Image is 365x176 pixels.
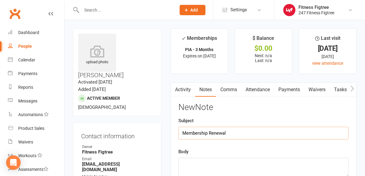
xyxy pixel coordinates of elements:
[304,83,330,97] a: Waivers
[8,135,64,149] a: Waivers
[240,53,287,63] p: Next: n/a Last: n/a
[240,45,287,52] div: $0.00
[82,144,153,150] div: Owner
[78,79,112,85] time: Activated [DATE]
[18,44,32,49] div: People
[181,36,185,41] i: ✓
[178,117,194,124] label: Subject
[6,155,21,170] div: Open Intercom Messenger
[8,149,64,163] a: Workouts
[178,127,349,140] input: optional
[274,83,304,97] a: Payments
[18,112,43,117] div: Automations
[305,53,351,60] div: [DATE]
[195,83,216,97] a: Notes
[18,126,44,131] div: Product Sales
[171,83,195,97] a: Activity
[8,53,64,67] a: Calendar
[78,34,156,78] h3: [PERSON_NAME]
[241,83,274,97] a: Attendance
[312,61,343,66] a: view attendance
[18,98,37,103] div: Messages
[8,67,64,81] a: Payments
[8,26,64,40] a: Dashboard
[305,45,351,52] div: [DATE]
[185,47,213,52] strong: PIA - 3 Months
[283,4,295,16] img: thumb_image1753610192.png
[180,5,205,15] button: Add
[78,45,116,65] div: upload photo
[82,161,153,172] strong: [EMAIL_ADDRESS][DOMAIN_NAME]
[8,94,64,108] a: Messages
[230,3,247,17] span: Settings
[190,8,198,12] span: Add
[18,85,33,90] div: Reports
[8,81,64,94] a: Reports
[78,105,126,110] span: [DEMOGRAPHIC_DATA]
[18,153,36,158] div: Workouts
[8,122,64,135] a: Product Sales
[87,96,120,101] span: Active member
[18,71,37,76] div: Payments
[78,87,106,92] time: Added [DATE]
[183,53,216,58] span: Expires on [DATE]
[178,103,349,112] h3: New Note
[216,83,241,97] a: Comms
[8,40,64,53] a: People
[82,149,153,155] strong: Fitness Figtree
[81,130,153,140] h3: Contact information
[298,10,334,16] div: 247 Fitness Figtree
[18,57,35,62] div: Calendar
[18,167,48,172] div: Assessments
[253,34,274,45] div: $ Balance
[8,108,64,122] a: Automations
[7,6,22,21] a: Clubworx
[178,148,188,155] label: Body
[298,5,334,10] div: Fitness Figtree
[330,83,351,97] a: Tasks
[18,140,33,144] div: Waivers
[18,30,39,35] div: Dashboard
[181,34,217,46] div: Memberships
[82,156,153,162] div: Email
[315,34,340,45] div: Last visit
[80,6,172,14] input: Search...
